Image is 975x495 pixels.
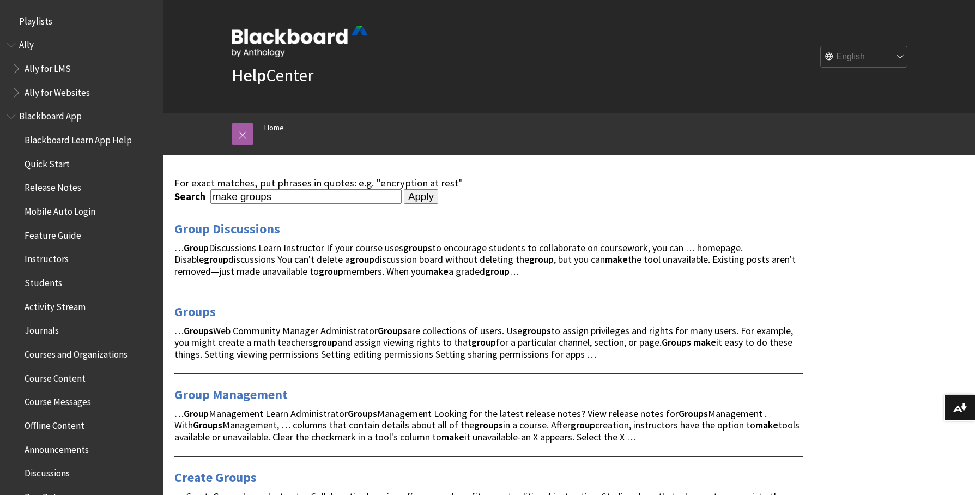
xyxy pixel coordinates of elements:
[378,324,407,337] strong: Groups
[25,416,84,431] span: Offline Content
[184,324,213,337] strong: Groups
[25,179,81,194] span: Release Notes
[174,177,803,189] div: For exact matches, put phrases in quotes: e.g. "encryption at rest"
[426,265,449,277] strong: make
[174,190,208,203] label: Search
[204,253,228,265] strong: group
[25,274,62,288] span: Students
[605,253,628,265] strong: make
[404,189,438,204] input: Apply
[25,202,95,217] span: Mobile Auto Login
[19,36,34,51] span: Ally
[174,303,216,321] a: Groups
[25,464,70,479] span: Discussions
[485,265,510,277] strong: group
[693,336,716,348] strong: make
[25,155,70,170] span: Quick Start
[350,253,374,265] strong: group
[25,298,86,312] span: Activity Stream
[662,336,691,348] strong: Groups
[25,83,90,98] span: Ally for Websites
[348,407,377,420] strong: Groups
[7,36,157,102] nav: Book outline for Anthology Ally Help
[264,121,284,135] a: Home
[25,226,81,241] span: Feature Guide
[174,220,280,238] a: Group Discussions
[319,265,343,277] strong: group
[193,419,222,431] strong: Groups
[19,107,82,122] span: Blackboard App
[25,250,69,265] span: Instructors
[313,336,337,348] strong: group
[25,369,86,384] span: Course Content
[522,324,551,337] strong: groups
[821,46,908,68] select: Site Language Selector
[25,322,59,336] span: Journals
[174,324,793,361] span: … Web Community Manager Administrator are collections of users. Use to assign privileges and righ...
[232,64,266,86] strong: Help
[174,242,796,278] span: … Discussions Learn Instructor If your course uses to encourage students to collaborate on course...
[174,469,257,486] a: Create Groups
[25,131,132,146] span: Blackboard Learn App Help
[184,407,209,420] strong: Group
[25,345,128,360] span: Courses and Organizations
[174,386,288,403] a: Group Management
[679,407,708,420] strong: Groups
[755,419,778,431] strong: make
[174,407,800,444] span: … Management Learn Administrator Management Looking for the latest release notes? View release no...
[25,440,89,455] span: Announcements
[19,12,52,27] span: Playlists
[25,59,71,74] span: Ally for LMS
[571,419,595,431] strong: group
[471,336,496,348] strong: group
[7,12,157,31] nav: Book outline for Playlists
[474,419,503,431] strong: groups
[184,242,209,254] strong: Group
[441,431,464,443] strong: make
[25,393,91,408] span: Course Messages
[232,26,368,57] img: Blackboard by Anthology
[529,253,554,265] strong: group
[403,242,432,254] strong: groups
[232,64,313,86] a: HelpCenter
